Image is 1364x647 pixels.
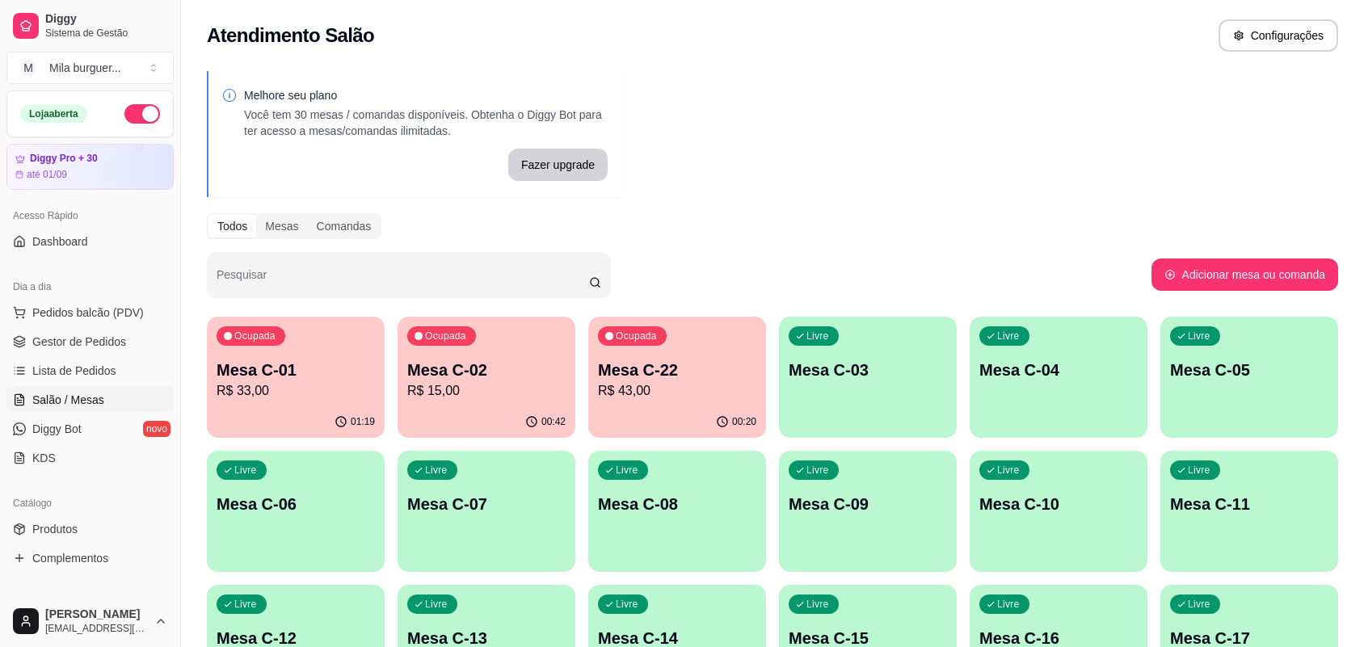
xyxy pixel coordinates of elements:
[20,105,87,123] div: Loja aberta
[407,359,566,381] p: Mesa C-02
[598,381,756,401] p: R$ 43,00
[6,229,174,254] a: Dashboard
[806,464,829,477] p: Livre
[351,415,375,428] p: 01:19
[6,329,174,355] a: Gestor de Pedidos
[6,52,174,84] button: Select a team
[6,416,174,442] a: Diggy Botnovo
[425,464,448,477] p: Livre
[207,451,385,572] button: LivreMesa C-06
[1188,464,1210,477] p: Livre
[425,330,466,342] p: Ocupada
[407,493,566,515] p: Mesa C-07
[398,317,575,438] button: OcupadaMesa C-02R$ 15,0000:42
[217,359,375,381] p: Mesa C-01
[6,203,174,229] div: Acesso Rápido
[32,421,82,437] span: Diggy Bot
[308,215,381,237] div: Comandas
[598,493,756,515] p: Mesa C-08
[997,464,1020,477] p: Livre
[979,493,1138,515] p: Mesa C-10
[244,107,608,139] p: Você tem 30 mesas / comandas disponíveis. Obtenha o Diggy Bot para ter acesso a mesas/comandas il...
[806,330,829,342] p: Livre
[45,622,148,635] span: [EMAIL_ADDRESS][DOMAIN_NAME]
[32,392,104,408] span: Salão / Mesas
[1170,359,1328,381] p: Mesa C-05
[217,273,589,289] input: Pesquisar
[6,300,174,326] button: Pedidos balcão (PDV)
[779,451,957,572] button: LivreMesa C-09
[616,598,638,611] p: Livre
[1188,598,1210,611] p: Livre
[45,12,167,27] span: Diggy
[6,516,174,542] a: Produtos
[588,451,766,572] button: LivreMesa C-08
[6,144,174,190] a: Diggy Pro + 30até 01/09
[244,87,608,103] p: Melhore seu plano
[997,330,1020,342] p: Livre
[1160,451,1338,572] button: LivreMesa C-11
[45,27,167,40] span: Sistema de Gestão
[407,381,566,401] p: R$ 15,00
[32,334,126,350] span: Gestor de Pedidos
[1170,493,1328,515] p: Mesa C-11
[20,60,36,76] span: M
[256,215,307,237] div: Mesas
[1219,19,1338,52] button: Configurações
[124,104,160,124] button: Alterar Status
[217,381,375,401] p: R$ 33,00
[207,23,374,48] h2: Atendimento Salão
[779,317,957,438] button: LivreMesa C-03
[1151,258,1338,291] button: Adicionar mesa ou comanda
[6,274,174,300] div: Dia a dia
[508,149,608,181] button: Fazer upgrade
[32,363,116,379] span: Lista de Pedidos
[616,464,638,477] p: Livre
[6,358,174,384] a: Lista de Pedidos
[30,153,98,165] article: Diggy Pro + 30
[6,445,174,471] a: KDS
[732,415,756,428] p: 00:20
[207,317,385,438] button: OcupadaMesa C-01R$ 33,0001:19
[598,359,756,381] p: Mesa C-22
[6,602,174,641] button: [PERSON_NAME][EMAIL_ADDRESS][DOMAIN_NAME]
[32,233,88,250] span: Dashboard
[1160,317,1338,438] button: LivreMesa C-05
[425,598,448,611] p: Livre
[32,521,78,537] span: Produtos
[997,598,1020,611] p: Livre
[234,464,257,477] p: Livre
[27,168,67,181] article: até 01/09
[789,493,947,515] p: Mesa C-09
[32,550,108,566] span: Complementos
[208,215,256,237] div: Todos
[217,493,375,515] p: Mesa C-06
[970,451,1147,572] button: LivreMesa C-10
[6,490,174,516] div: Catálogo
[234,598,257,611] p: Livre
[6,387,174,413] a: Salão / Mesas
[588,317,766,438] button: OcupadaMesa C-22R$ 43,0000:20
[970,317,1147,438] button: LivreMesa C-04
[234,330,276,342] p: Ocupada
[541,415,566,428] p: 00:42
[979,359,1138,381] p: Mesa C-04
[45,607,148,622] span: [PERSON_NAME]
[398,451,575,572] button: LivreMesa C-07
[6,6,174,45] a: DiggySistema de Gestão
[32,305,144,321] span: Pedidos balcão (PDV)
[789,359,947,381] p: Mesa C-03
[32,450,56,466] span: KDS
[49,60,121,76] div: Mila burguer ...
[6,545,174,571] a: Complementos
[616,330,657,342] p: Ocupada
[806,598,829,611] p: Livre
[1188,330,1210,342] p: Livre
